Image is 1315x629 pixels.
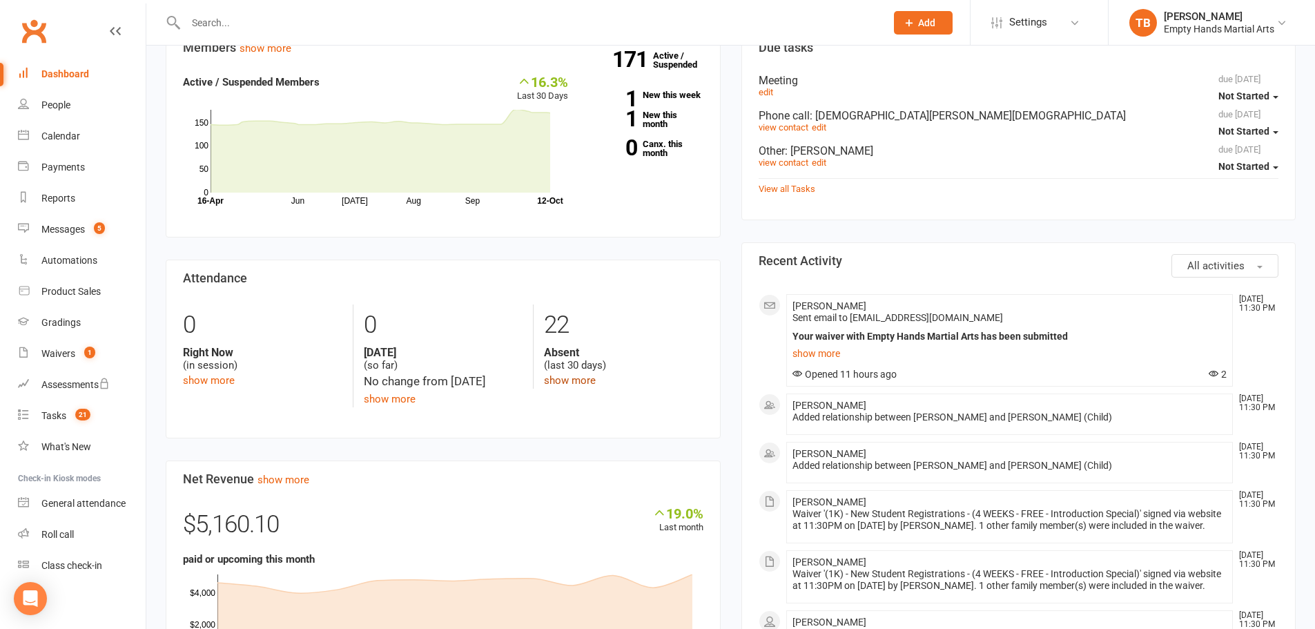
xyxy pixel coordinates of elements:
[792,344,1227,363] a: show more
[544,346,703,372] div: (last 30 days)
[183,76,320,88] strong: Active / Suspended Members
[652,505,703,521] div: 19.0%
[18,550,146,581] a: Class kiosk mode
[1218,155,1278,180] button: Not Started
[41,410,66,421] div: Tasks
[183,505,703,551] div: $5,160.10
[792,508,1227,532] div: Waiver '(1K) - New Student Registrations - (4 WEEKS - FREE - Introduction Special)' signed via we...
[1232,611,1278,629] time: [DATE] 11:30 PM
[18,245,146,276] a: Automations
[759,87,773,97] a: edit
[364,304,523,346] div: 0
[589,90,703,99] a: 1New this week
[18,90,146,121] a: People
[792,400,866,411] span: [PERSON_NAME]
[918,17,935,28] span: Add
[792,331,1227,342] div: Your waiver with Empty Hands Martial Arts has been submitted
[182,13,876,32] input: Search...
[41,379,110,390] div: Assessments
[257,474,309,486] a: show more
[84,347,95,358] span: 1
[183,41,703,55] h3: Members
[517,74,568,89] div: 16.3%
[792,369,897,380] span: Opened 11 hours ago
[792,300,866,311] span: [PERSON_NAME]
[1232,394,1278,412] time: [DATE] 11:30 PM
[589,110,703,128] a: 1New this month
[41,162,85,173] div: Payments
[759,122,808,133] a: view contact
[14,582,47,615] div: Open Intercom Messenger
[41,560,102,571] div: Class check-in
[792,312,1003,323] span: Sent email to [EMAIL_ADDRESS][DOMAIN_NAME]
[759,254,1279,268] h3: Recent Activity
[41,224,85,235] div: Messages
[544,304,703,346] div: 22
[18,59,146,90] a: Dashboard
[183,346,342,372] div: (in session)
[41,317,81,328] div: Gradings
[364,346,523,372] div: (so far)
[1232,443,1278,461] time: [DATE] 11:30 PM
[1164,23,1274,35] div: Empty Hands Martial Arts
[1218,119,1278,144] button: Not Started
[544,374,596,387] a: show more
[364,393,416,405] a: show more
[17,14,51,48] a: Clubworx
[1171,254,1278,278] button: All activities
[364,346,523,359] strong: [DATE]
[894,11,953,35] button: Add
[759,74,1279,87] div: Meeting
[1232,551,1278,569] time: [DATE] 11:30 PM
[75,409,90,420] span: 21
[41,348,75,359] div: Waivers
[1129,9,1157,37] div: TB
[41,529,74,540] div: Roll call
[812,157,826,168] a: edit
[759,41,1279,55] h3: Due tasks
[589,139,703,157] a: 0Canx. this month
[759,157,808,168] a: view contact
[41,255,97,266] div: Automations
[785,144,873,157] span: : [PERSON_NAME]
[183,553,315,565] strong: paid or upcoming this month
[1187,260,1245,272] span: All activities
[18,432,146,463] a: What's New
[183,304,342,346] div: 0
[589,88,637,109] strong: 1
[41,130,80,142] div: Calendar
[589,137,637,158] strong: 0
[364,372,523,391] div: No change from [DATE]
[18,338,146,369] a: Waivers 1
[18,400,146,432] a: Tasks 21
[759,184,815,194] a: View all Tasks
[792,448,866,459] span: [PERSON_NAME]
[18,276,146,307] a: Product Sales
[41,193,75,204] div: Reports
[653,41,714,79] a: 171Active / Suspended
[612,49,653,70] strong: 171
[544,346,703,359] strong: Absent
[1218,84,1278,109] button: Not Started
[183,472,703,486] h3: Net Revenue
[792,496,866,507] span: [PERSON_NAME]
[792,557,866,568] span: [PERSON_NAME]
[792,460,1227,472] div: Added relationship between [PERSON_NAME] and [PERSON_NAME] (Child)
[183,374,235,387] a: show more
[1218,90,1269,101] span: Not Started
[759,109,1279,122] div: Phone call
[652,505,703,535] div: Last month
[18,307,146,338] a: Gradings
[1164,10,1274,23] div: [PERSON_NAME]
[792,568,1227,592] div: Waiver '(1K) - New Student Registrations - (4 WEEKS - FREE - Introduction Special)' signed via we...
[18,121,146,152] a: Calendar
[18,214,146,245] a: Messages 5
[41,68,89,79] div: Dashboard
[1209,369,1227,380] span: 2
[517,74,568,104] div: Last 30 Days
[810,109,1126,122] span: : [DEMOGRAPHIC_DATA][PERSON_NAME][DEMOGRAPHIC_DATA]
[41,498,126,509] div: General attendance
[792,412,1227,423] div: Added relationship between [PERSON_NAME] and [PERSON_NAME] (Child)
[1218,126,1269,137] span: Not Started
[792,617,866,628] span: [PERSON_NAME]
